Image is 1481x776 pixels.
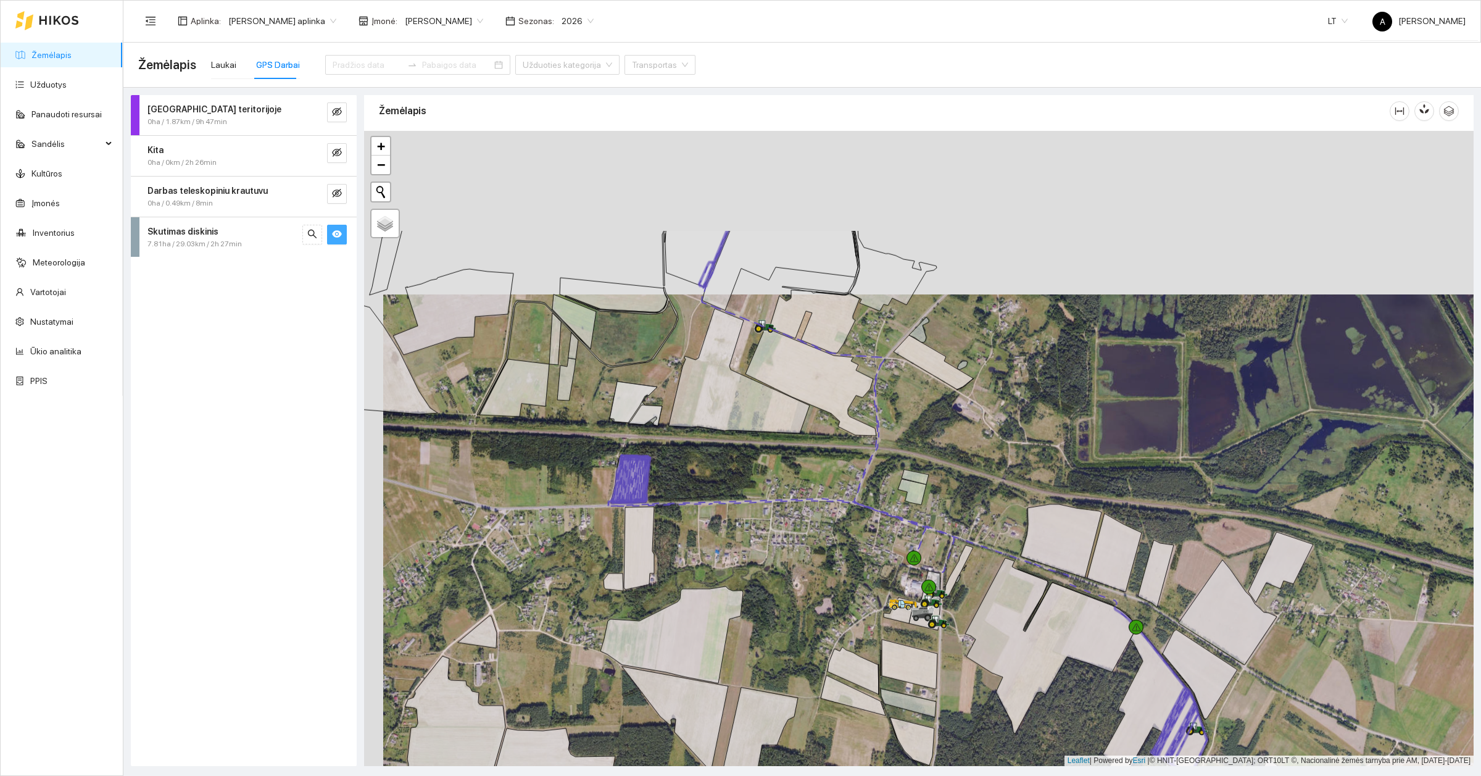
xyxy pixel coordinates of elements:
div: Darbas teleskopiniu krautuvu0ha / 0.49km / 8mineye-invisible [131,177,357,217]
span: menu-fold [145,15,156,27]
button: menu-fold [138,9,163,33]
span: | [1148,756,1150,765]
span: swap-right [407,60,417,70]
span: 7.81ha / 29.03km / 2h 27min [147,238,242,250]
span: column-width [1390,106,1409,116]
span: A [1380,12,1385,31]
span: 0ha / 0.49km / 8min [147,198,213,209]
input: Pabaigos data [422,58,492,72]
button: eye-invisible [327,143,347,163]
strong: Kita [147,145,164,155]
span: LT [1328,12,1348,30]
span: 0ha / 0km / 2h 26min [147,157,217,169]
div: | Powered by © HNIT-[GEOGRAPHIC_DATA]; ORT10LT ©, Nacionalinė žemės tarnyba prie AM, [DATE]-[DATE] [1064,756,1474,766]
span: Žemėlapis [138,55,196,75]
span: search [307,229,317,241]
strong: [GEOGRAPHIC_DATA] teritorijoje [147,104,281,114]
a: Panaudoti resursai [31,109,102,119]
div: Skutimas diskinis7.81ha / 29.03km / 2h 27minsearcheye [131,217,357,257]
button: eye-invisible [327,102,347,122]
a: Nustatymai [30,317,73,327]
div: [GEOGRAPHIC_DATA] teritorijoje0ha / 1.87km / 9h 47mineye-invisible [131,95,357,135]
span: eye [332,229,342,241]
span: Sandėlis [31,131,102,156]
span: to [407,60,417,70]
span: shop [359,16,368,26]
span: [PERSON_NAME] [1372,16,1466,26]
span: Jerzy Gvozdovicz aplinka [228,12,336,30]
span: eye-invisible [332,107,342,119]
button: Initiate a new search [371,183,390,201]
span: eye-invisible [332,148,342,159]
a: Vartotojai [30,287,66,297]
a: Užduotys [30,80,67,90]
a: Layers [371,210,399,237]
span: 2026 [562,12,594,30]
a: Žemėlapis [31,50,72,60]
span: calendar [505,16,515,26]
input: Pradžios data [333,58,402,72]
span: Sezonas : [518,14,554,28]
strong: Skutimas diskinis [147,227,218,236]
span: eye-invisible [332,188,342,200]
strong: Darbas teleskopiniu krautuvu [147,186,268,196]
a: Zoom out [371,156,390,174]
span: − [377,157,385,172]
a: Inventorius [33,228,75,238]
div: Laukai [211,58,236,72]
a: Kultūros [31,169,62,178]
span: Aplinka : [191,14,221,28]
button: eye [327,225,347,244]
a: Meteorologija [33,257,85,267]
span: layout [178,16,188,26]
span: + [377,138,385,154]
a: Leaflet [1068,756,1090,765]
a: PPIS [30,376,48,386]
div: Kita0ha / 0km / 2h 26mineye-invisible [131,136,357,176]
button: column-width [1390,101,1409,121]
div: GPS Darbai [256,58,300,72]
span: 0ha / 1.87km / 9h 47min [147,116,227,128]
span: Jerzy Gvozdovič [405,12,483,30]
a: Zoom in [371,137,390,156]
button: search [302,225,322,244]
a: Esri [1133,756,1146,765]
div: Žemėlapis [379,93,1390,128]
button: eye-invisible [327,184,347,204]
span: Įmonė : [371,14,397,28]
a: Ūkio analitika [30,346,81,356]
a: Įmonės [31,198,60,208]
